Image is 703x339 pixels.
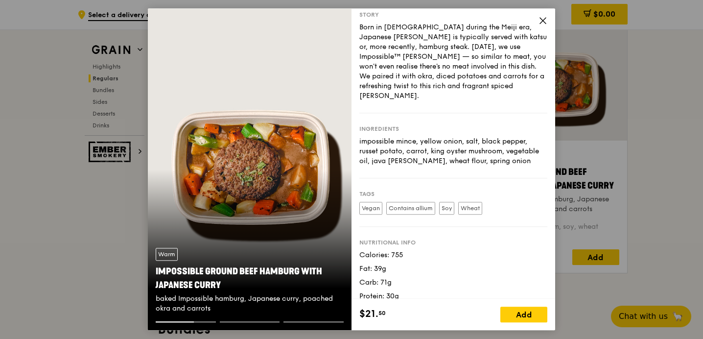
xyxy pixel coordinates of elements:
[359,291,547,301] div: Protein: 30g
[156,265,344,292] div: Impossible Ground Beef Hamburg with Japanese Curry
[359,239,547,246] div: Nutritional info
[359,264,547,274] div: Fat: 39g
[156,294,344,314] div: baked Impossible hamburg, Japanese curry, poached okra and carrots
[359,190,547,198] div: Tags
[378,310,386,317] span: 50
[500,307,547,323] div: Add
[156,248,178,261] div: Warm
[359,202,382,215] label: Vegan
[359,250,547,260] div: Calories: 755
[359,137,547,166] div: impossible mince, yellow onion, salt, black pepper, russet potato, carrot, king oyster mushroom, ...
[359,278,547,288] div: Carb: 71g
[359,23,547,101] div: Born in [DEMOGRAPHIC_DATA] during the Meiji era, Japanese [PERSON_NAME] is typically served with ...
[458,202,482,215] label: Wheat
[439,202,454,215] label: Soy
[359,125,547,133] div: Ingredients
[359,307,378,322] span: $21.
[359,11,547,19] div: Story
[386,202,435,215] label: Contains allium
